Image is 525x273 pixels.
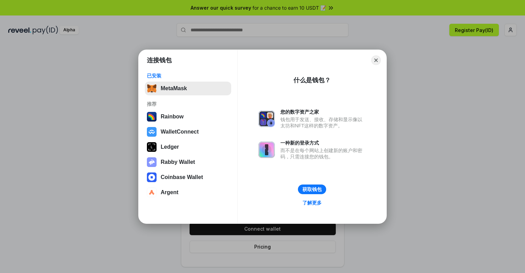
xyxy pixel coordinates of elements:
div: MetaMask [161,85,187,92]
button: Argent [145,186,231,199]
img: svg+xml,%3Csvg%20width%3D%2228%22%20height%3D%2228%22%20viewBox%3D%220%200%2028%2028%22%20fill%3D... [147,127,157,137]
img: svg+xml,%3Csvg%20width%3D%2228%22%20height%3D%2228%22%20viewBox%3D%220%200%2028%2028%22%20fill%3D... [147,188,157,197]
div: 什么是钱包？ [293,76,331,84]
img: svg+xml,%3Csvg%20width%3D%2228%22%20height%3D%2228%22%20viewBox%3D%220%200%2028%2028%22%20fill%3D... [147,172,157,182]
button: Close [371,55,381,65]
button: WalletConnect [145,125,231,139]
h1: 连接钱包 [147,56,172,64]
img: svg+xml,%3Csvg%20xmlns%3D%22http%3A%2F%2Fwww.w3.org%2F2000%2Fsvg%22%20fill%3D%22none%22%20viewBox... [258,111,275,127]
div: 而不是在每个网站上创建新的账户和密码，只需连接您的钱包。 [280,147,366,160]
div: 已安装 [147,73,229,79]
div: 推荐 [147,101,229,107]
img: svg+xml,%3Csvg%20fill%3D%22none%22%20height%3D%2233%22%20viewBox%3D%220%200%2035%2033%22%20width%... [147,84,157,93]
div: Argent [161,189,179,196]
button: Coinbase Wallet [145,170,231,184]
button: Rabby Wallet [145,155,231,169]
div: 一种新的登录方式 [280,140,366,146]
div: Coinbase Wallet [161,174,203,180]
div: WalletConnect [161,129,199,135]
div: Ledger [161,144,179,150]
div: 钱包用于发送、接收、存储和显示像以太坊和NFT这样的数字资产。 [280,116,366,129]
div: Rainbow [161,114,184,120]
img: svg+xml,%3Csvg%20xmlns%3D%22http%3A%2F%2Fwww.w3.org%2F2000%2Fsvg%22%20fill%3D%22none%22%20viewBox... [147,157,157,167]
button: Rainbow [145,110,231,124]
button: Ledger [145,140,231,154]
button: 获取钱包 [298,185,326,194]
img: svg+xml,%3Csvg%20xmlns%3D%22http%3A%2F%2Fwww.w3.org%2F2000%2Fsvg%22%20fill%3D%22none%22%20viewBox... [258,141,275,158]
img: svg+xml,%3Csvg%20width%3D%22120%22%20height%3D%22120%22%20viewBox%3D%220%200%20120%20120%22%20fil... [147,112,157,122]
a: 了解更多 [298,198,326,207]
img: svg+xml,%3Csvg%20xmlns%3D%22http%3A%2F%2Fwww.w3.org%2F2000%2Fsvg%22%20width%3D%2228%22%20height%3... [147,142,157,152]
div: 获取钱包 [302,186,322,192]
div: Rabby Wallet [161,159,195,165]
div: 了解更多 [302,200,322,206]
button: MetaMask [145,82,231,95]
div: 您的数字资产之家 [280,109,366,115]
